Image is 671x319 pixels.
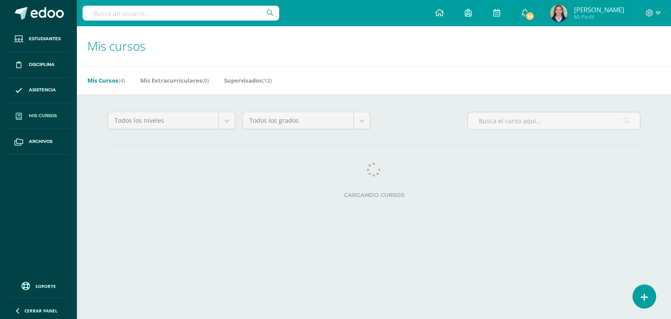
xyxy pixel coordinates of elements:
[29,138,52,145] span: Archivos
[35,283,56,289] span: Soporte
[24,308,58,314] span: Cerrar panel
[29,112,57,119] span: Mis cursos
[140,73,209,87] a: Mis Extracurriculares(0)
[118,76,125,84] span: (4)
[224,73,272,87] a: Supervisados(12)
[574,5,624,14] span: [PERSON_NAME]
[7,103,70,129] a: Mis cursos
[29,87,56,94] span: Asistencia
[87,38,145,54] span: Mis cursos
[202,76,209,84] span: (0)
[468,112,640,129] input: Busca el curso aquí...
[7,52,70,78] a: Disciplina
[574,13,624,21] span: Mi Perfil
[87,73,125,87] a: Mis Cursos(4)
[525,11,535,21] span: 24
[7,129,70,155] a: Archivos
[29,61,55,68] span: Disciplina
[262,76,272,84] span: (12)
[7,26,70,52] a: Estudiantes
[7,78,70,104] a: Asistencia
[249,112,347,129] span: Todos los grados
[107,192,640,198] label: Cargando cursos
[114,112,212,129] span: Todos los niveles
[550,4,567,22] img: 018c042a8e8dd272ac269bce2b175a24.png
[10,280,66,291] a: Soporte
[108,112,235,129] a: Todos los niveles
[83,6,279,21] input: Busca un usuario...
[29,35,61,42] span: Estudiantes
[243,112,370,129] a: Todos los grados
